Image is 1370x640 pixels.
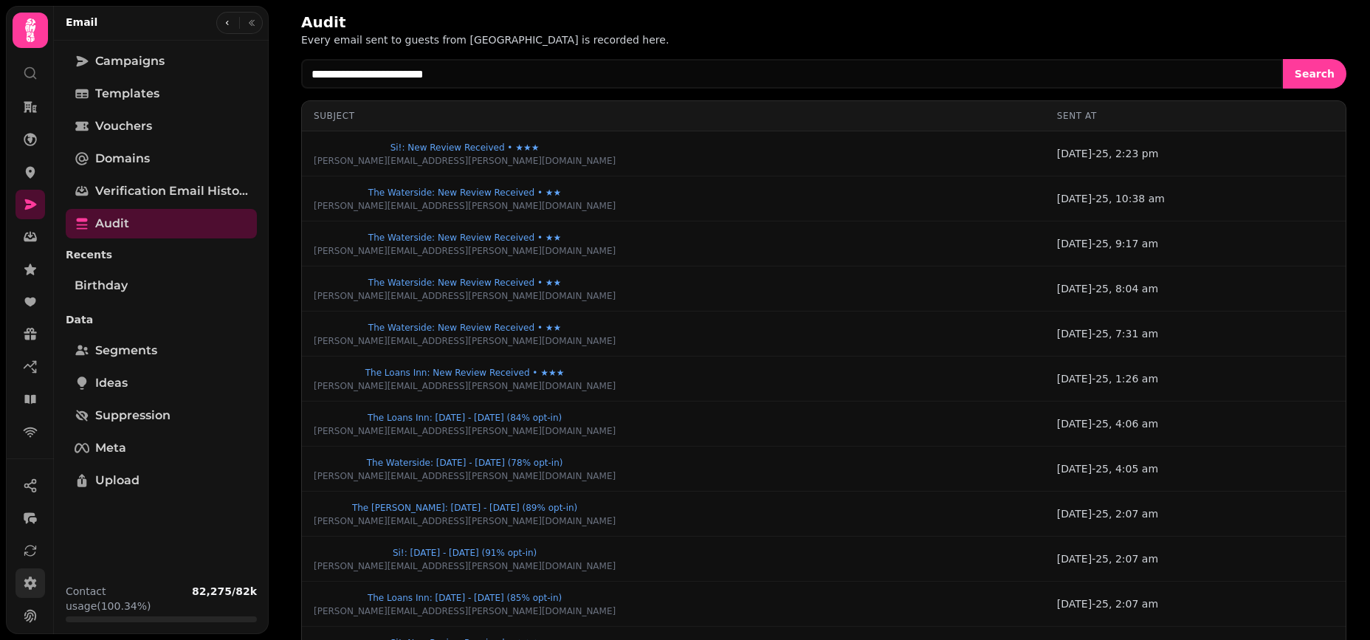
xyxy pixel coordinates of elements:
button: The Waterside: New Review Received • ★★ [314,230,616,245]
span: Ideas [95,374,128,392]
p: [PERSON_NAME][EMAIL_ADDRESS][PERSON_NAME][DOMAIN_NAME] [314,245,616,257]
div: [DATE]-25, 7:31 am [1057,326,1334,341]
span: Templates [95,85,159,103]
p: Contact usage (100.34%) [66,584,186,613]
button: The Loans Inn: [DATE] - [DATE] (84% opt-in) [314,410,616,425]
b: 82,275 / 82k [192,585,257,597]
div: [DATE]-25, 1:26 am [1057,371,1334,386]
span: Si!: New Review Received • ★★★ [314,143,616,152]
span: Vouchers [95,117,152,135]
div: [DATE]-25, 10:38 am [1057,191,1334,206]
span: Verification email history [95,182,248,200]
a: Meta [66,433,257,463]
a: Audit [66,209,257,238]
span: The Waterside: New Review Received • ★★ [314,188,616,197]
p: [PERSON_NAME][EMAIL_ADDRESS][PERSON_NAME][DOMAIN_NAME] [314,335,616,347]
nav: Tabs [54,41,269,572]
button: The Waterside: New Review Received • ★★ [314,320,616,335]
div: [DATE]-25, 9:17 am [1057,236,1334,251]
span: The Waterside: [DATE] - [DATE] (78% opt-in) [314,458,616,467]
a: Campaigns [66,47,257,76]
span: The Waterside: New Review Received • ★★ [314,233,616,242]
span: Campaigns [95,52,165,70]
span: Segments [95,342,157,359]
a: Ideas [66,368,257,398]
p: [PERSON_NAME][EMAIL_ADDRESS][PERSON_NAME][DOMAIN_NAME] [314,515,616,527]
span: Si!: [DATE] - [DATE] (91% opt-in) [314,548,616,557]
button: The Waterside: New Review Received • ★★ [314,185,616,200]
span: The [PERSON_NAME]: [DATE] - [DATE] (89% opt-in) [314,503,616,512]
span: Meta [95,439,126,457]
a: Segments [66,336,257,365]
button: Si!: [DATE] - [DATE] (91% opt-in) [314,546,616,560]
div: [DATE]-25, 2:07 am [1057,596,1334,611]
a: Verification email history [66,176,257,206]
p: [PERSON_NAME][EMAIL_ADDRESS][PERSON_NAME][DOMAIN_NAME] [314,560,616,572]
span: Search [1295,69,1335,79]
p: [PERSON_NAME][EMAIL_ADDRESS][PERSON_NAME][DOMAIN_NAME] [314,425,616,437]
p: [PERSON_NAME][EMAIL_ADDRESS][PERSON_NAME][DOMAIN_NAME] [314,155,616,167]
p: [PERSON_NAME][EMAIL_ADDRESS][PERSON_NAME][DOMAIN_NAME] [314,470,616,482]
h2: Audit [301,12,585,32]
p: [PERSON_NAME][EMAIL_ADDRESS][PERSON_NAME][DOMAIN_NAME] [314,290,616,302]
div: [DATE]-25, 4:06 am [1057,416,1334,431]
p: Recents [66,241,257,268]
span: Upload [95,472,140,489]
div: [DATE]-25, 4:05 am [1057,461,1334,476]
span: Domains [95,150,150,168]
div: [DATE]-25, 8:04 am [1057,281,1334,296]
p: Data [66,306,257,333]
span: The Loans Inn: [DATE] - [DATE] (85% opt-in) [314,593,616,602]
button: Si!: New Review Received • ★★★ [314,140,616,155]
button: The Waterside: [DATE] - [DATE] (78% opt-in) [314,455,616,470]
button: The Loans Inn: New Review Received • ★★★ [314,365,616,380]
div: Sent At [1057,110,1334,122]
a: Vouchers [66,111,257,141]
button: The Loans Inn: [DATE] - [DATE] (85% opt-in) [314,591,616,605]
span: The Loans Inn: New Review Received • ★★★ [314,368,616,377]
a: Domains [66,144,257,173]
a: Templates [66,79,257,109]
span: Audit [95,215,129,233]
a: Suppression [66,401,257,430]
div: [DATE]-25, 2:07 am [1057,551,1334,566]
p: [PERSON_NAME][EMAIL_ADDRESS][PERSON_NAME][DOMAIN_NAME] [314,200,616,212]
div: [DATE]-25, 2:07 am [1057,506,1334,521]
button: Search [1283,59,1346,89]
button: The Waterside: New Review Received • ★★ [314,275,616,290]
p: [PERSON_NAME][EMAIL_ADDRESS][PERSON_NAME][DOMAIN_NAME] [314,380,616,392]
a: Birthday [66,271,257,300]
span: The Waterside: New Review Received • ★★ [314,278,616,287]
button: The [PERSON_NAME]: [DATE] - [DATE] (89% opt-in) [314,500,616,515]
span: The Loans Inn: [DATE] - [DATE] (84% opt-in) [314,413,616,422]
span: Suppression [95,407,171,424]
div: Subject [314,110,1033,122]
span: The Waterside: New Review Received • ★★ [314,323,616,332]
a: Upload [66,466,257,495]
p: Every email sent to guests from [GEOGRAPHIC_DATA] is recorded here. [301,32,669,47]
div: [DATE]-25, 2:23 pm [1057,146,1334,161]
h2: Email [66,15,97,30]
span: Birthday [75,277,128,295]
p: [PERSON_NAME][EMAIL_ADDRESS][PERSON_NAME][DOMAIN_NAME] [314,605,616,617]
